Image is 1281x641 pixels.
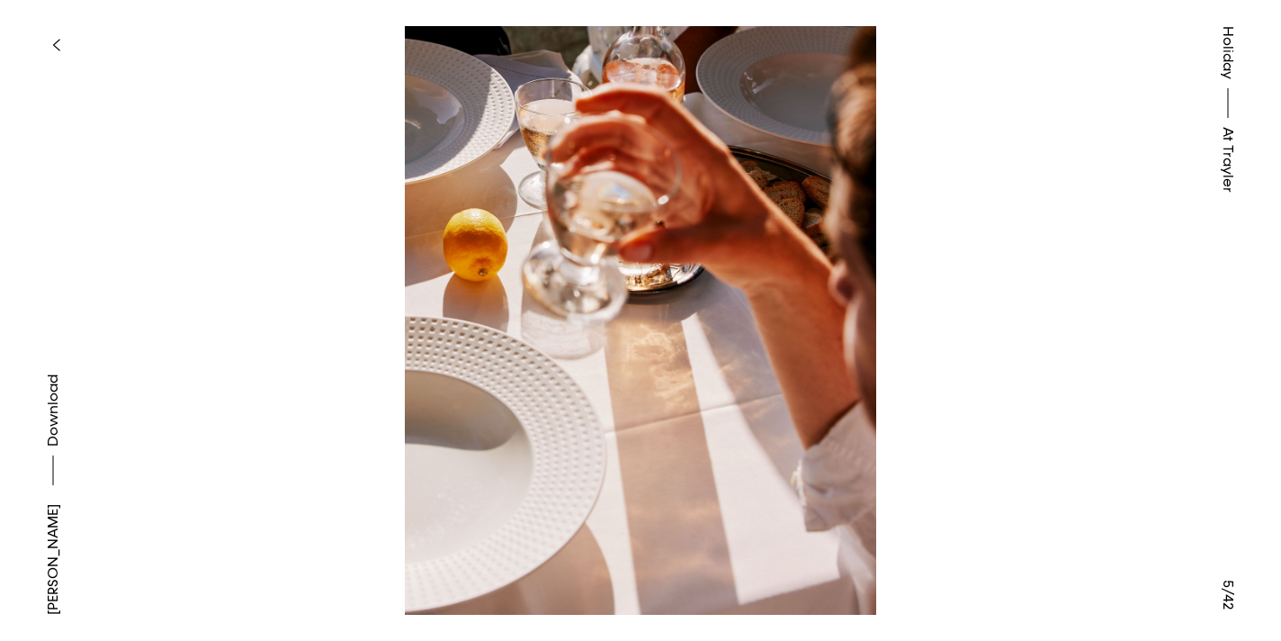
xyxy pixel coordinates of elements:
button: Download asset [42,375,64,494]
span: Download [44,375,62,447]
span: At Trayler [1217,127,1239,193]
a: Holiday [1217,26,1239,79]
a: [PERSON_NAME] [42,504,64,615]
